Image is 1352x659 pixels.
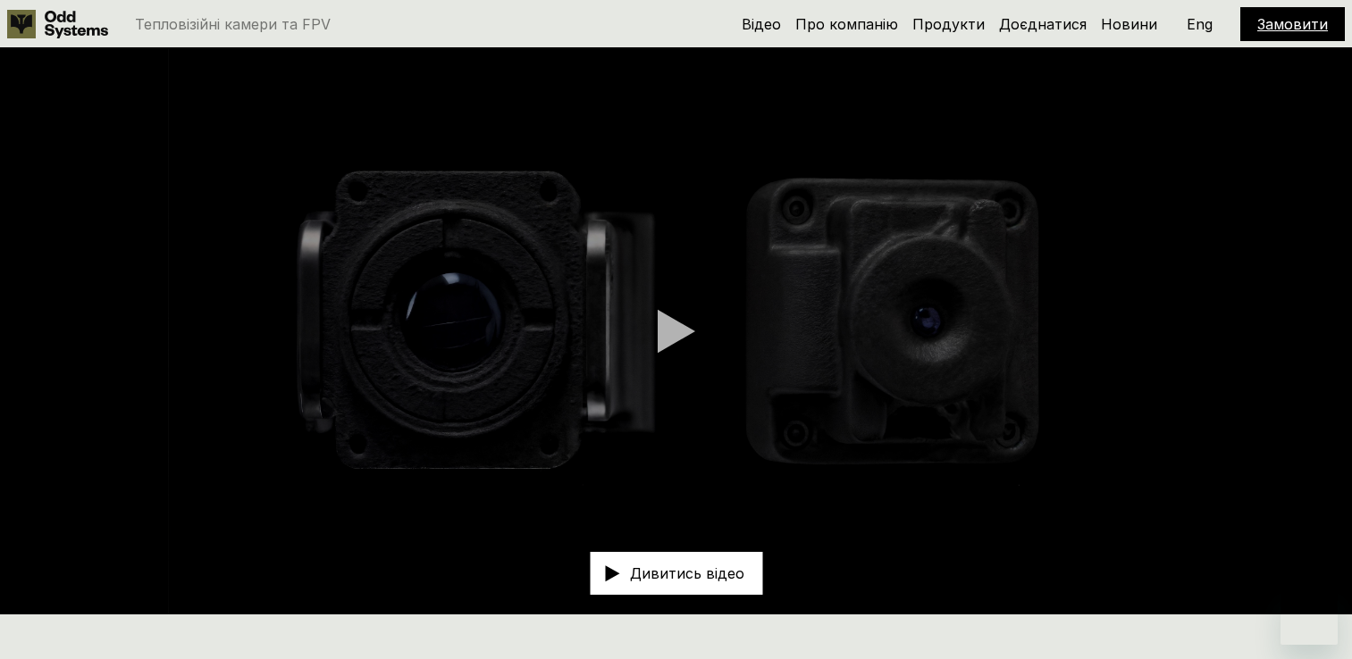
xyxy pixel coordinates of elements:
a: Замовити [1257,15,1328,33]
a: Новини [1101,15,1157,33]
p: Eng [1187,17,1213,31]
p: Тепловізійні камери та FPV [135,17,331,31]
a: Відео [742,15,781,33]
iframe: Кнопка для запуску вікна повідомлень [1281,588,1338,645]
a: Продукти [912,15,985,33]
a: Доєднатися [999,15,1087,33]
a: Про компанію [795,15,898,33]
p: Дивитись відео [630,566,744,580]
